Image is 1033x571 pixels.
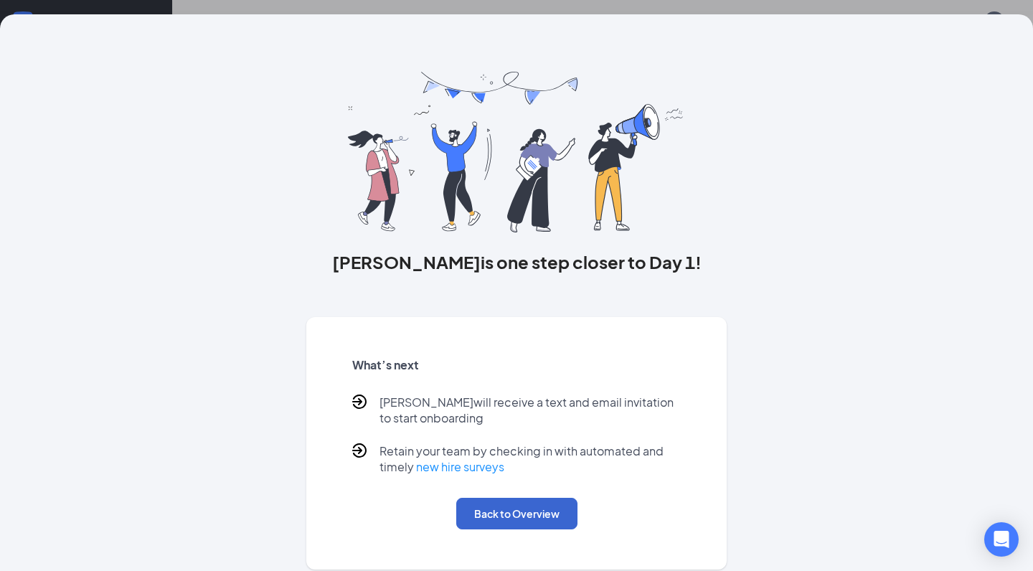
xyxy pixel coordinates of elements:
[352,357,681,373] h5: What’s next
[416,459,504,474] a: new hire surveys
[379,395,681,426] p: [PERSON_NAME] will receive a text and email invitation to start onboarding
[348,72,684,232] img: you are all set
[379,443,681,475] p: Retain your team by checking in with automated and timely
[306,250,727,274] h3: [PERSON_NAME] is one step closer to Day 1!
[984,522,1019,557] div: Open Intercom Messenger
[456,498,577,529] button: Back to Overview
